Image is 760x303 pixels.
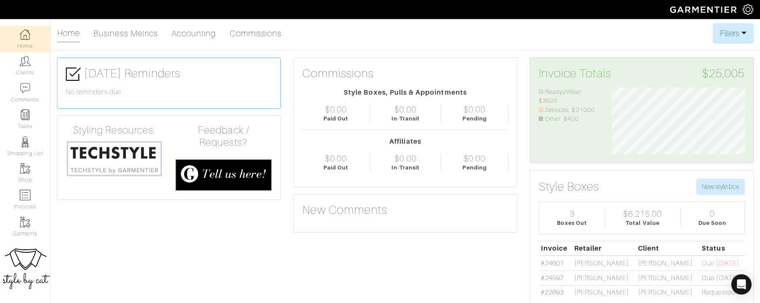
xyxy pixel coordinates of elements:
[57,25,80,43] a: Home
[700,270,744,285] td: Due [DATE]
[539,115,599,124] li: Other: $400
[20,163,30,174] img: garments-icon-b7da505a4dc4fd61783c78ac3ca0ef83fa9d6f193b1c9dc38574b1d14d53ca28.png
[391,164,420,172] div: In-Transit
[541,259,564,267] a: #24601
[323,115,348,123] div: Paid Out
[20,136,30,147] img: stylists-icon-eb353228a002819b7ec25b43dbf5f0378dd9e0616d9560372ff212230b889e62.png
[541,274,564,282] a: #24597
[696,179,745,195] button: New style box
[700,241,744,256] th: Status
[302,136,508,147] div: Affiliates
[175,159,272,191] img: feedback_requests-3821251ac2bd56c73c230f3229a5b25d6eb027adea667894f41107c140538ee0.png
[20,109,30,120] img: reminder-icon-8004d30b9f0a5d33ae49ab947aed9ed385cf756f9e5892f1edd6e32f2345188e.png
[570,209,575,219] div: 3
[636,270,700,285] td: [PERSON_NAME]
[20,29,30,40] img: dashboard-icon-dbcd8f5a0b271acd01030246c82b418ddd0df26cd7fceb0bd07c9910d44c42f6.png
[539,66,745,81] h3: Invoice Totals
[710,209,715,219] div: 0
[626,219,660,227] div: Total Value
[66,124,163,136] h4: Styling Resources:
[325,153,347,164] div: $0.00
[66,140,163,177] img: techstyle-93310999766a10050dc78ceb7f971a75838126fd19372ce40ba20cdf6a89b94b.png
[171,25,216,42] a: Accounting
[731,274,752,295] div: Open Intercom Messenger
[666,2,743,17] img: garmentier-logo-header-white-b43fb05a5012e4ada735d5af1a66efaba907eab6374d6393d1fbf88cb4ef424d.png
[636,241,700,256] th: Client
[702,259,739,267] span: Due [DATE]
[623,209,662,219] div: $6,215.00
[572,241,636,256] th: Retailer
[636,256,700,270] td: [PERSON_NAME]
[557,219,586,227] div: Boxes Out
[302,203,508,217] h3: New Comments
[572,256,636,270] td: [PERSON_NAME]
[66,88,272,96] h6: No reminders due
[462,164,486,172] div: Pending
[20,83,30,93] img: comment-icon-a0a6a9ef722e966f86d9cbdc48e553b5cf19dbc54f86b18d962a5391bc8f6eb6.png
[323,164,348,172] div: Paid Out
[539,180,600,194] h3: Style Boxes
[572,285,636,300] td: [PERSON_NAME]
[394,104,416,115] div: $0.00
[230,25,282,42] a: Commissions
[636,285,700,300] td: [PERSON_NAME]
[462,115,486,123] div: Pending
[394,153,416,164] div: $0.00
[698,219,726,227] div: Due Soon
[391,115,420,123] div: In-Transit
[700,285,744,300] td: Requested
[20,217,30,227] img: garments-icon-b7da505a4dc4fd61783c78ac3ca0ef83fa9d6f193b1c9dc38574b1d14d53ca28.png
[713,23,754,44] button: Filters
[175,124,272,149] h4: Feedback / Requests?
[20,56,30,66] img: clients-icon-6bae9207a08558b7cb47a8932f037763ab4055f8c8b6bfacd5dc20c3e0201464.png
[93,25,158,42] a: Business Metrics
[702,66,745,81] span: $25,005
[541,289,564,296] a: #22893
[20,190,30,200] img: orders-icon-0abe47150d42831381b5fb84f609e132dff9fe21cb692f30cb5eec754e2cba89.png
[66,67,81,82] img: check-box-icon-36a4915ff3ba2bd8f6e4f29bc755bb66becd62c870f447fc0dd1365fcfddab58.png
[464,153,486,164] div: $0.00
[743,4,753,15] img: gear-icon-white-bd11855cb880d31180b6d7d6211b90ccbf57a29d726f0c71d8c61bd08dd39cc2.png
[539,87,599,106] li: Ready2Wear: $3605
[302,87,508,98] div: Style Boxes, Pulls & Appointments
[66,66,272,82] h3: [DATE] Reminders
[572,270,636,285] td: [PERSON_NAME]
[539,106,599,115] li: Services: $21000
[302,66,374,81] h3: Commissions
[539,241,572,256] th: Invoice
[464,104,486,115] div: $0.00
[325,104,347,115] div: $0.00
